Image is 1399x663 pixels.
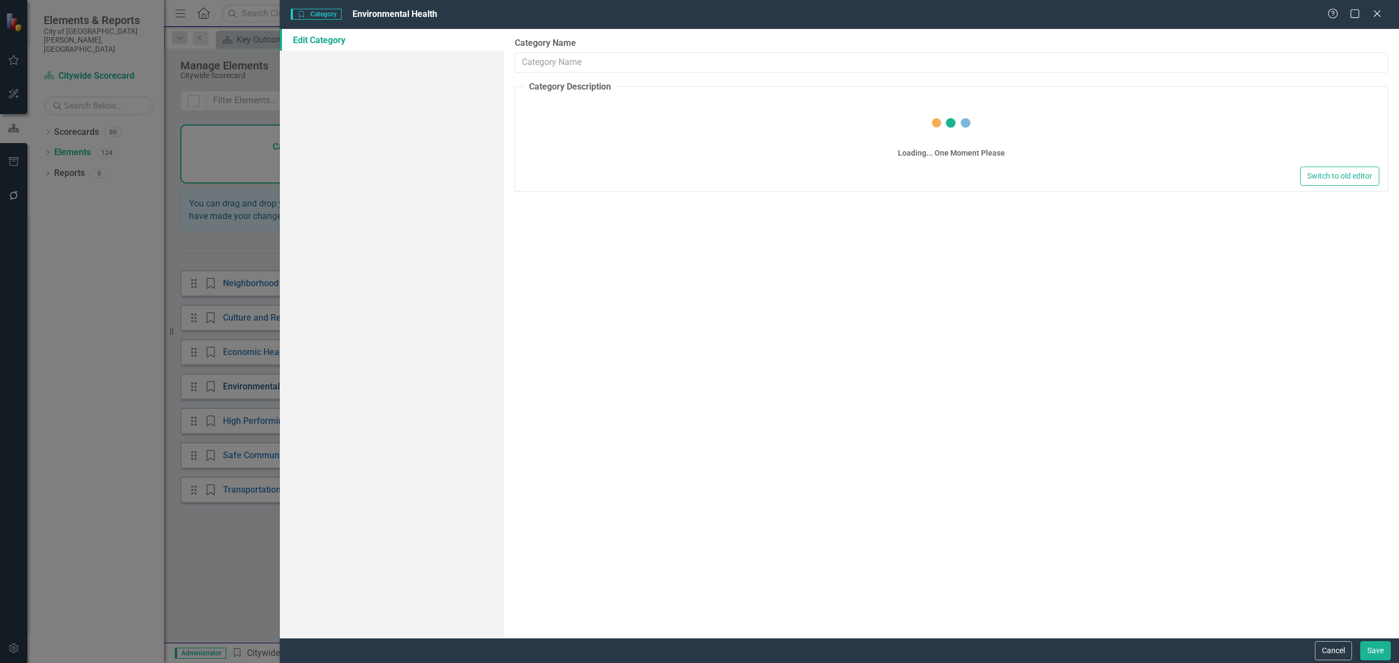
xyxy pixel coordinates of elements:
legend: Category Description [524,81,616,93]
input: Category Name [515,52,1388,73]
div: Loading... One Moment Please [898,147,1005,158]
a: Edit Category [280,29,504,51]
span: Environmental Health [352,9,437,19]
button: Cancel [1315,641,1352,660]
label: Category Name [515,37,1388,50]
button: Switch to old editor [1300,167,1379,186]
button: Save [1360,641,1391,660]
span: Category [291,9,342,20]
